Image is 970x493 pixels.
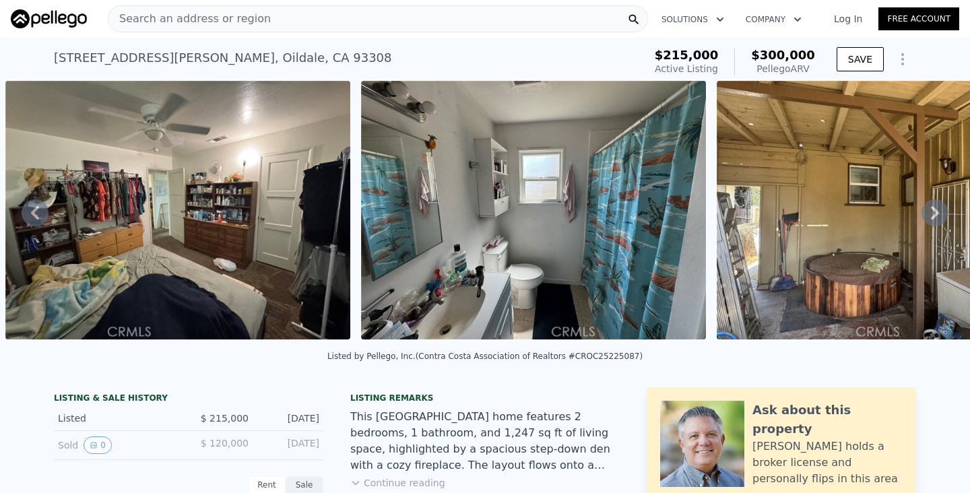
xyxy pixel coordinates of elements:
[878,7,959,30] a: Free Account
[58,412,178,425] div: Listed
[201,413,249,424] span: $ 215,000
[54,48,392,67] div: [STREET_ADDRESS][PERSON_NAME] , Oildale , CA 93308
[752,401,903,438] div: Ask about this property
[361,81,706,339] img: Sale: 169779161 Parcel: 43320409
[201,438,249,449] span: $ 120,000
[259,436,319,454] div: [DATE]
[818,12,878,26] a: Log In
[350,409,620,473] div: This [GEOGRAPHIC_DATA] home features 2 bedrooms, 1 bathroom, and 1,247 sq ft of living space, hig...
[837,47,884,71] button: SAVE
[350,393,620,403] div: Listing remarks
[655,48,719,62] span: $215,000
[11,9,87,28] img: Pellego
[751,48,815,62] span: $300,000
[655,63,718,74] span: Active Listing
[58,436,178,454] div: Sold
[735,7,812,32] button: Company
[259,412,319,425] div: [DATE]
[84,436,112,454] button: View historical data
[651,7,735,32] button: Solutions
[751,62,815,75] div: Pellego ARV
[350,476,445,490] button: Continue reading
[327,352,643,361] div: Listed by Pellego, Inc. (Contra Costa Association of Realtors #CROC25225087)
[889,46,916,73] button: Show Options
[108,11,271,27] span: Search an address or region
[752,438,903,487] div: [PERSON_NAME] holds a broker license and personally flips in this area
[54,393,323,406] div: LISTING & SALE HISTORY
[5,81,350,339] img: Sale: 169779161 Parcel: 43320409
